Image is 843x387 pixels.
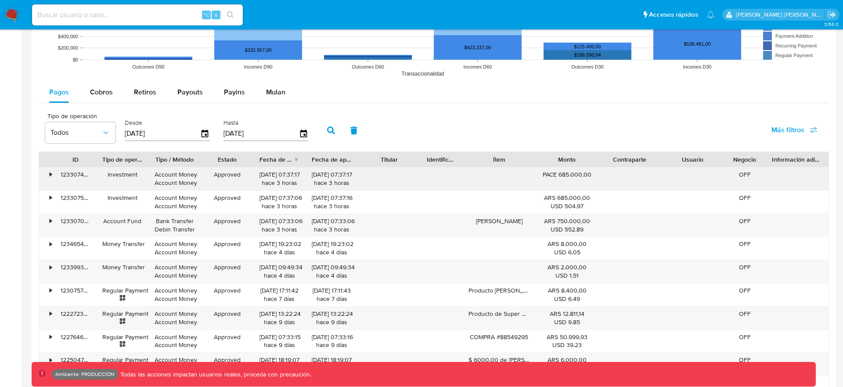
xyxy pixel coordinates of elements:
a: Notificaciones [707,11,714,18]
p: Todas las acciones impactan usuarios reales, proceda con precaución. [118,370,311,379]
button: search-icon [221,9,239,21]
span: 3.156.0 [824,21,839,28]
p: Ambiente: PRODUCCIÓN [55,373,115,376]
span: Accesos rápidos [649,10,698,19]
span: ⌥ [203,11,209,19]
a: Salir [827,10,836,19]
span: s [215,11,217,19]
p: horacio.montalvetti@mercadolibre.com [736,11,825,19]
input: Buscar usuario o caso... [32,9,243,21]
